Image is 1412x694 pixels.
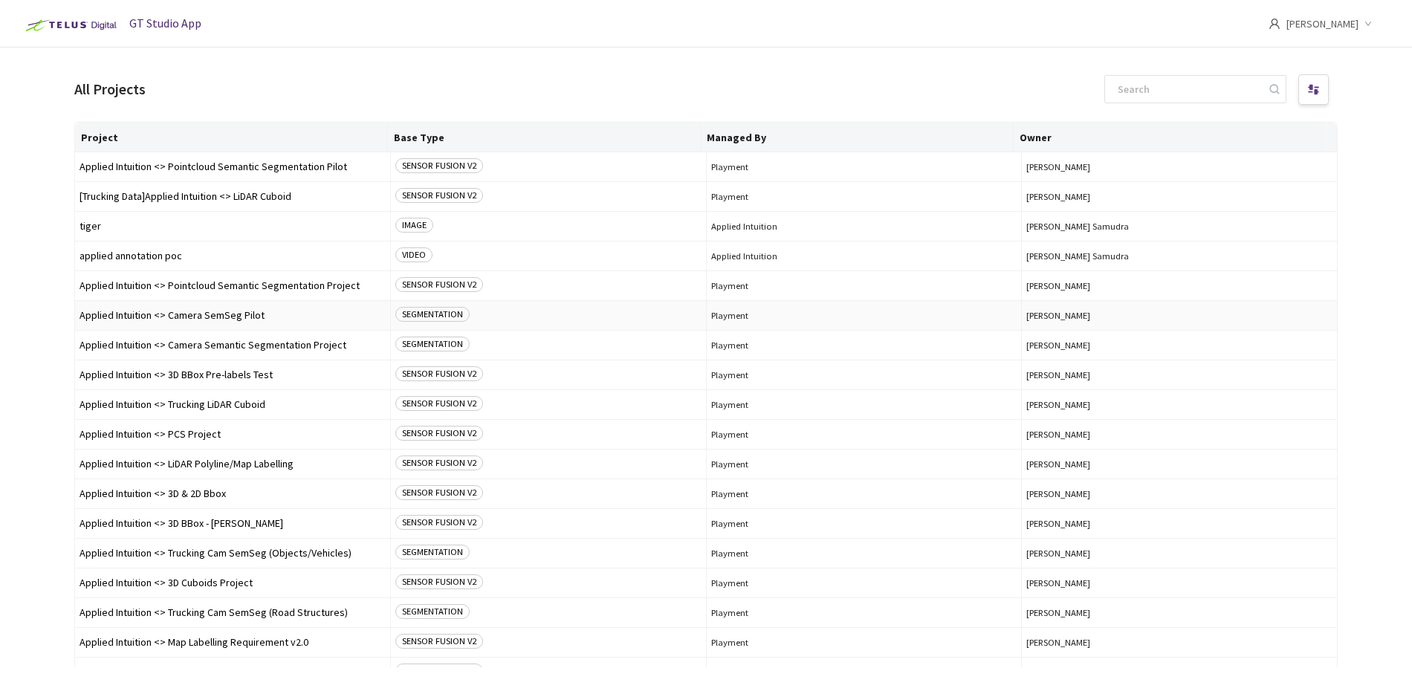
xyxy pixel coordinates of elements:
[1364,20,1372,27] span: down
[711,429,1017,440] span: Playment
[711,607,1017,618] span: Playment
[1026,488,1332,499] span: [PERSON_NAME]
[80,191,386,202] span: [Trucking Data]Applied Intuition <> LiDAR Cuboid
[711,161,1017,172] span: Playment
[711,399,1017,410] span: Playment
[711,637,1017,648] span: Playment
[1269,18,1280,30] span: user
[80,518,386,529] span: Applied Intuition <> 3D BBox - [PERSON_NAME]
[395,277,483,292] span: SENSOR FUSION V2
[80,637,386,648] span: Applied Intuition <> Map Labelling Requirement v2.0
[1014,123,1327,152] th: Owner
[395,574,483,589] span: SENSOR FUSION V2
[1026,429,1332,440] span: [PERSON_NAME]
[711,577,1017,588] span: Playment
[711,667,1017,678] span: Playment
[1109,76,1267,103] input: Search
[1026,280,1332,291] span: [PERSON_NAME]
[711,310,1017,321] span: Playment
[80,577,386,588] span: Applied Intuition <> 3D Cuboids Project
[74,79,146,100] div: All Projects
[395,485,483,500] span: SENSOR FUSION V2
[1026,399,1332,410] span: [PERSON_NAME]
[1026,667,1332,678] span: [PERSON_NAME]
[80,488,386,499] span: Applied Intuition <> 3D & 2D Bbox
[75,123,388,152] th: Project
[711,458,1017,470] span: Playment
[395,426,483,441] span: SENSOR FUSION V2
[388,123,701,152] th: Base Type
[80,399,386,410] span: Applied Intuition <> Trucking LiDAR Cuboid
[711,548,1017,559] span: Playment
[1026,518,1332,529] span: [PERSON_NAME]
[395,307,470,322] span: SEGMENTATION
[711,221,1017,232] span: Applied Intuition
[1026,369,1332,380] span: [PERSON_NAME]
[80,161,386,172] span: Applied Intuition <> Pointcloud Semantic Segmentation Pilot
[1026,637,1332,648] span: [PERSON_NAME]
[1026,577,1332,588] span: [PERSON_NAME]
[80,340,386,351] span: Applied Intuition <> Camera Semantic Segmentation Project
[1026,458,1332,470] span: [PERSON_NAME]
[129,16,201,30] span: GT Studio App
[395,337,470,351] span: SEGMENTATION
[395,455,483,470] span: SENSOR FUSION V2
[80,369,386,380] span: Applied Intuition <> 3D BBox Pre-labels Test
[80,250,386,262] span: applied annotation poc
[1026,221,1332,232] span: [PERSON_NAME] Samudra
[395,218,433,233] span: IMAGE
[1026,191,1332,202] span: [PERSON_NAME]
[80,607,386,618] span: Applied Intuition <> Trucking Cam SemSeg (Road Structures)
[711,340,1017,351] span: Playment
[711,250,1017,262] span: Applied Intuition
[1026,250,1332,262] span: [PERSON_NAME] Samudra
[395,158,483,173] span: SENSOR FUSION V2
[395,515,483,530] span: SENSOR FUSION V2
[395,366,483,381] span: SENSOR FUSION V2
[80,667,386,678] span: Applied Intuition <> Map Labelling Requirement 2025
[711,518,1017,529] span: Playment
[18,13,121,37] img: Telus
[1026,340,1332,351] span: [PERSON_NAME]
[395,545,470,560] span: SEGMENTATION
[1026,310,1332,321] span: [PERSON_NAME]
[395,188,483,203] span: SENSOR FUSION V2
[395,247,433,262] span: VIDEO
[1026,548,1332,559] span: [PERSON_NAME]
[711,280,1017,291] span: Playment
[395,664,483,678] span: SENSOR FUSION V2
[1026,607,1332,618] span: [PERSON_NAME]
[1026,161,1332,172] span: [PERSON_NAME]
[395,634,483,649] span: SENSOR FUSION V2
[711,488,1017,499] span: Playment
[80,310,386,321] span: Applied Intuition <> Camera SemSeg Pilot
[701,123,1014,152] th: Managed By
[80,458,386,470] span: Applied Intuition <> LiDAR Polyline/Map Labelling
[80,280,386,291] span: Applied Intuition <> Pointcloud Semantic Segmentation Project
[711,191,1017,202] span: Playment
[80,221,386,232] span: tiger
[395,604,470,619] span: SEGMENTATION
[80,548,386,559] span: Applied Intuition <> Trucking Cam SemSeg (Objects/Vehicles)
[711,369,1017,380] span: Playment
[80,429,386,440] span: Applied Intuition <> PCS Project
[395,396,483,411] span: SENSOR FUSION V2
